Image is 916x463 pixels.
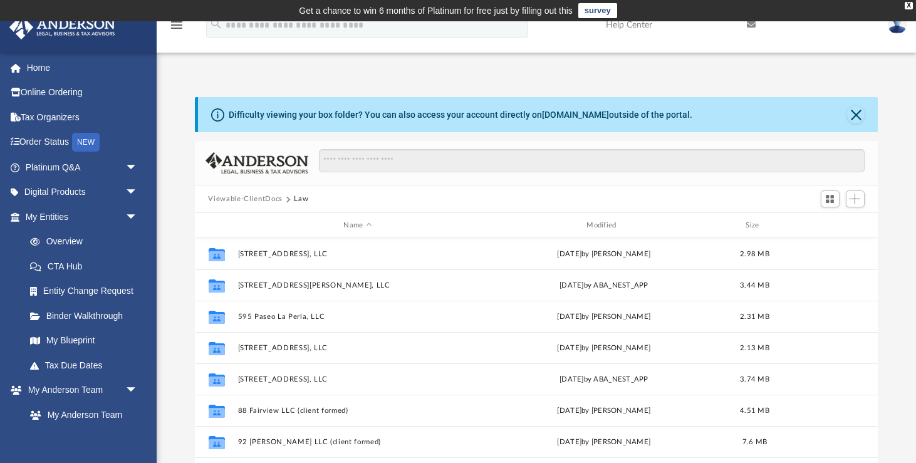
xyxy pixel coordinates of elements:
button: Law [294,194,308,205]
a: survey [578,3,617,18]
div: [DATE] by [PERSON_NAME] [484,311,724,323]
button: [STREET_ADDRESS], LLC [237,250,478,258]
i: search [209,17,223,31]
div: Name [237,220,477,231]
span: arrow_drop_down [125,378,150,403]
div: [DATE] by [PERSON_NAME] [484,343,724,354]
a: My Anderson Teamarrow_drop_down [9,378,150,403]
a: CTA Hub [18,254,157,279]
a: [DOMAIN_NAME] [542,110,609,120]
span: arrow_drop_down [125,180,150,205]
button: Switch to Grid View [821,190,840,208]
span: 3.74 MB [740,376,769,383]
a: My Blueprint [18,328,150,353]
button: [STREET_ADDRESS], LLC [237,344,478,352]
button: Add [846,190,865,208]
a: Order StatusNEW [9,130,157,155]
button: Viewable-ClientDocs [208,194,282,205]
a: Home [9,55,157,80]
div: Modified [483,220,724,231]
a: Digital Productsarrow_drop_down [9,180,157,205]
a: Online Ordering [9,80,157,105]
div: Get a chance to win 6 months of Platinum for free just by filling out this [299,3,573,18]
span: 7.6 MB [742,439,767,445]
button: [STREET_ADDRESS][PERSON_NAME], LLC [237,281,478,289]
a: Platinum Q&Aarrow_drop_down [9,155,157,180]
div: [DATE] by ABA_NEST_APP [484,280,724,291]
div: id [785,220,873,231]
a: My Entitiesarrow_drop_down [9,204,157,229]
div: Difficulty viewing your box folder? You can also access your account directly on outside of the p... [229,108,692,122]
span: 2.13 MB [740,345,769,351]
div: [DATE] by [PERSON_NAME] [484,249,724,260]
i: menu [169,18,184,33]
button: 88 Fairview LLC (client formed) [237,407,478,415]
button: [STREET_ADDRESS], LLC [237,375,478,383]
input: Search files and folders [319,149,864,173]
div: [DATE] by [PERSON_NAME] [484,405,724,417]
a: Overview [18,229,157,254]
div: [DATE] by [PERSON_NAME] [484,437,724,448]
a: My Anderson Team [18,402,144,427]
button: 595 Paseo La Perla, LLC [237,313,478,321]
div: close [905,2,913,9]
button: Close [847,106,865,123]
span: 3.44 MB [740,282,769,289]
a: Binder Walkthrough [18,303,157,328]
span: 2.31 MB [740,313,769,320]
span: 4.51 MB [740,407,769,414]
a: Entity Change Request [18,279,157,304]
a: Tax Organizers [9,105,157,130]
span: arrow_drop_down [125,155,150,180]
span: 2.98 MB [740,251,769,258]
img: User Pic [888,16,907,34]
div: Size [729,220,779,231]
button: 92 [PERSON_NAME] LLC (client formed) [237,438,478,446]
img: Anderson Advisors Platinum Portal [6,15,119,39]
div: NEW [72,133,100,152]
span: arrow_drop_down [125,204,150,230]
div: [DATE] by ABA_NEST_APP [484,374,724,385]
div: id [200,220,231,231]
a: Tax Due Dates [18,353,157,378]
a: menu [169,24,184,33]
